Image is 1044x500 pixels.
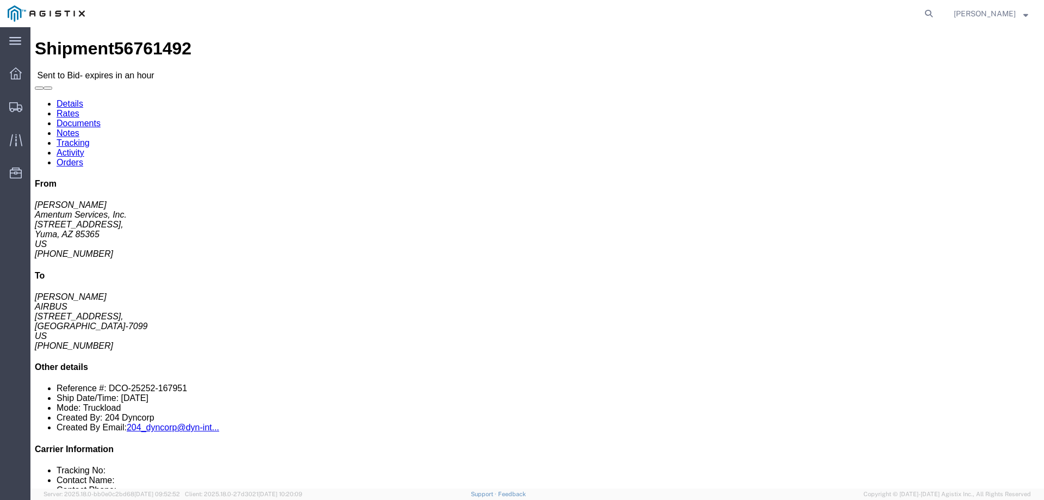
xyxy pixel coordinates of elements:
[953,7,1029,20] button: [PERSON_NAME]
[185,491,302,497] span: Client: 2025.18.0-27d3021
[43,491,180,497] span: Server: 2025.18.0-bb0e0c2bd68
[498,491,526,497] a: Feedback
[863,490,1031,499] span: Copyright © [DATE]-[DATE] Agistix Inc., All Rights Reserved
[134,491,180,497] span: [DATE] 09:52:52
[954,8,1016,20] span: Cierra Brown
[30,27,1044,489] iframe: FS Legacy Container
[258,491,302,497] span: [DATE] 10:20:09
[471,491,498,497] a: Support
[8,5,85,22] img: logo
